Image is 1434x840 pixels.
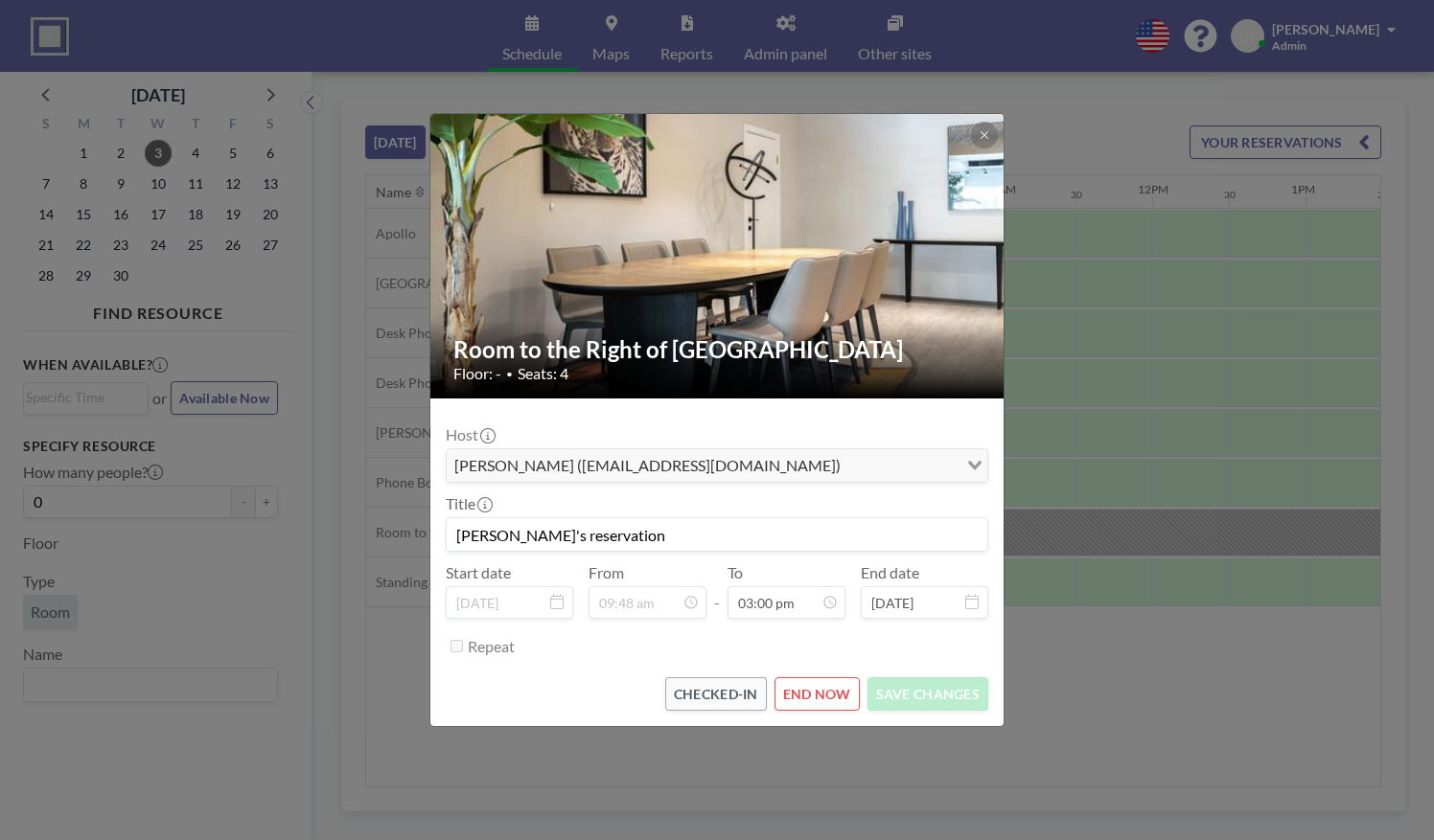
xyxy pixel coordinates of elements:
[447,518,987,551] input: (No title)
[714,570,720,612] span: -
[665,677,767,711] button: CHECKED-IN
[468,637,515,656] label: Repeat
[589,563,624,582] label: From
[453,364,501,383] span: Floor: -
[430,65,1006,448] img: 537.jpg
[728,563,743,582] label: To
[518,364,568,383] span: Seats: 4
[846,453,956,478] input: Search for option
[446,563,511,582] label: Start date
[506,367,513,381] span: •
[867,677,988,711] button: SAVE CHANGES
[453,335,983,364] h2: Room to the Right of [GEOGRAPHIC_DATA]
[775,677,860,711] button: END NOW
[451,453,844,478] span: [PERSON_NAME] ([EMAIL_ADDRESS][DOMAIN_NAME])
[446,494,491,513] label: Title
[447,449,987,482] div: Search for option
[861,563,919,582] label: End date
[446,425,494,444] label: Host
